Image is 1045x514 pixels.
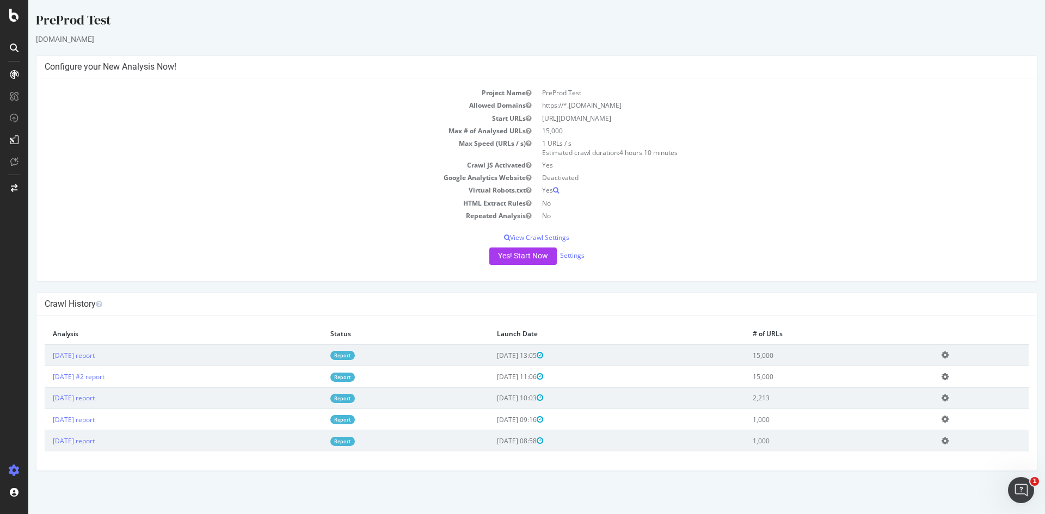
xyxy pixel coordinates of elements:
a: Report [302,415,327,424]
td: 1,000 [716,409,905,430]
td: Start URLs [16,112,508,125]
th: Launch Date [460,324,716,344]
td: 15,000 [508,125,1000,137]
td: Max Speed (URLs / s) [16,137,508,159]
td: PreProd Test [508,86,1000,99]
a: Report [302,351,327,360]
td: Virtual Robots.txt [16,184,508,196]
td: No [508,197,1000,209]
h4: Crawl History [16,299,1000,309]
a: Settings [532,251,556,260]
div: PreProd Test [8,11,1009,34]
td: https://*.[DOMAIN_NAME] [508,99,1000,112]
th: # of URLs [716,324,905,344]
th: Analysis [16,324,294,344]
a: Report [302,373,327,382]
a: Report [302,394,327,403]
td: Max # of Analysed URLs [16,125,508,137]
a: [DATE] #2 report [24,372,76,381]
td: 2,213 [716,387,905,408]
a: Report [302,437,327,446]
td: Repeated Analysis [16,209,508,222]
th: Status [294,324,460,344]
a: [DATE] report [24,415,66,424]
td: 15,000 [716,366,905,387]
p: View Crawl Settings [16,233,1000,242]
span: 4 hours 10 minutes [591,148,649,157]
span: [DATE] 08:58 [469,436,515,445]
td: [URL][DOMAIN_NAME] [508,112,1000,125]
iframe: Intercom live chat [1008,477,1034,503]
td: Allowed Domains [16,99,508,112]
span: [DATE] 13:05 [469,351,515,360]
a: [DATE] report [24,436,66,445]
td: Crawl JS Activated [16,159,508,171]
span: [DATE] 10:03 [469,393,515,402]
span: 1 [1030,477,1039,486]
h4: Configure your New Analysis Now! [16,61,1000,72]
span: [DATE] 11:06 [469,372,515,381]
span: [DATE] 09:16 [469,415,515,424]
td: Google Analytics Website [16,171,508,184]
a: [DATE] report [24,393,66,402]
td: 1 URLs / s Estimated crawl duration: [508,137,1000,159]
td: Deactivated [508,171,1000,184]
td: 1,000 [716,430,905,451]
td: 15,000 [716,344,905,366]
td: Yes [508,184,1000,196]
a: [DATE] report [24,351,66,360]
td: Project Name [16,86,508,99]
td: No [508,209,1000,222]
td: Yes [508,159,1000,171]
button: Yes! Start Now [461,247,528,265]
div: [DOMAIN_NAME] [8,34,1009,45]
td: HTML Extract Rules [16,197,508,209]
